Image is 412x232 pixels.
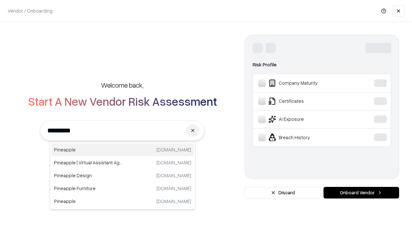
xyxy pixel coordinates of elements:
[156,159,191,166] p: [DOMAIN_NAME]
[54,198,123,205] p: Pineapple
[54,146,123,153] p: Pineapple
[54,185,123,192] p: Pineapple Furniture
[258,97,354,105] div: Certificates
[323,187,399,198] button: Onboard Vendor
[156,198,191,205] p: [DOMAIN_NAME]
[54,159,123,166] p: Pineapple | Virtual Assistant Agency
[258,133,354,141] div: Breach History
[258,79,354,87] div: Company Maturity
[258,115,354,123] div: AI Exposure
[50,142,195,209] div: Suggestions
[156,185,191,192] p: [DOMAIN_NAME]
[54,172,123,179] p: Pineapple Design
[156,172,191,179] p: [DOMAIN_NAME]
[156,146,191,153] p: [DOMAIN_NAME]
[253,61,391,69] div: Risk Profile
[101,81,144,90] h5: Welcome back,
[8,7,52,14] p: Vendor / Onboarding
[245,187,321,198] button: Discard
[28,95,217,108] h2: Start A New Vendor Risk Assessment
